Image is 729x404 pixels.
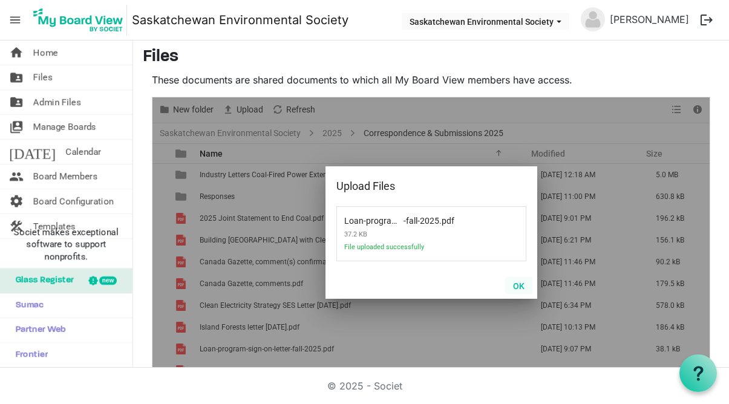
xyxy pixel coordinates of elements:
[143,47,719,68] h3: Files
[9,90,24,114] span: folder_shared
[505,277,532,294] button: OK
[65,140,101,164] span: Calendar
[30,5,132,35] a: My Board View Logo
[33,189,114,213] span: Board Configuration
[4,8,27,31] span: menu
[152,73,710,87] p: These documents are shared documents to which all My Board View members have access.
[344,243,471,258] span: File uploaded successfully
[132,8,348,32] a: Saskatchewan Environmental Society
[9,140,56,164] span: [DATE]
[9,318,66,342] span: Partner Web
[99,276,117,285] div: new
[9,189,24,213] span: settings
[581,7,605,31] img: no-profile-picture.svg
[30,5,127,35] img: My Board View Logo
[694,7,719,33] button: logout
[5,226,127,262] span: Societ makes exceptional software to support nonprofits.
[9,165,24,189] span: people
[336,177,488,195] div: Upload Files
[33,41,58,65] span: Home
[33,65,53,90] span: Files
[344,226,471,243] span: 37.2 KB
[9,41,24,65] span: home
[33,115,96,139] span: Manage Boards
[344,209,440,226] span: Loan-program-sign-on-letter-fall-2025.pdf
[9,65,24,90] span: folder_shared
[605,7,694,31] a: [PERSON_NAME]
[9,115,24,139] span: switch_account
[9,343,48,367] span: Frontier
[402,13,569,30] button: Saskatchewan Environmental Society dropdownbutton
[9,214,24,238] span: construction
[9,293,44,318] span: Sumac
[33,214,76,238] span: Templates
[9,269,74,293] span: Glass Register
[327,380,402,392] a: © 2025 - Societ
[33,90,81,114] span: Admin Files
[33,165,97,189] span: Board Members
